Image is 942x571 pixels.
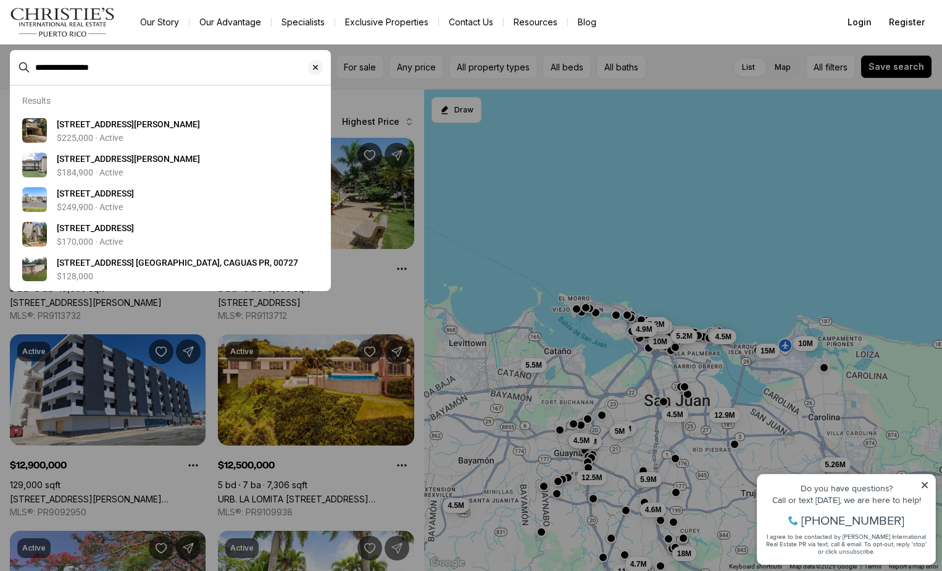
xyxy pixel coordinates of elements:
[10,7,115,37] img: logo
[848,17,872,27] span: Login
[57,223,134,233] span: [STREET_ADDRESS]
[840,10,879,35] button: Login
[57,237,123,247] p: $170,000 · Active
[272,14,335,31] a: Specialists
[190,14,271,31] a: Our Advantage
[57,154,200,164] span: [STREET_ADDRESS][PERSON_NAME]
[335,14,438,31] a: Exclusive Properties
[568,14,606,31] a: Blog
[17,252,323,286] a: View details: Calle 8 #213 URB. LAS CAROLINAS
[57,167,123,177] p: $184,900 · Active
[17,182,323,217] a: View details: 213 FERNWOOD CIR #213
[17,148,323,182] a: View details: 213 MARY DR #213
[57,271,93,281] p: $128,000
[57,188,134,198] span: [STREET_ADDRESS]
[13,40,178,48] div: Call or text [DATE], we are here to help!
[22,96,51,106] p: Results
[57,119,200,129] span: [STREET_ADDRESS][PERSON_NAME]
[57,202,123,212] p: $249,900 · Active
[17,113,323,148] a: View details: 213 TOMOKA TRL #213
[13,28,178,36] div: Do you have questions?
[51,58,154,70] span: [PHONE_NUMBER]
[15,76,176,99] span: I agree to be contacted by [PERSON_NAME] International Real Estate PR via text, call & email. To ...
[57,258,298,268] span: [STREET_ADDRESS] [GEOGRAPHIC_DATA], CAGUAS PR, 00727
[130,14,189,31] a: Our Story
[57,133,123,143] p: $225,000 · Active
[882,10,932,35] button: Register
[439,14,503,31] button: Contact Us
[308,51,330,84] button: Clear search input
[17,217,323,252] a: View details: 213 CROWN OAKS WAY #213
[504,14,567,31] a: Resources
[889,17,925,27] span: Register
